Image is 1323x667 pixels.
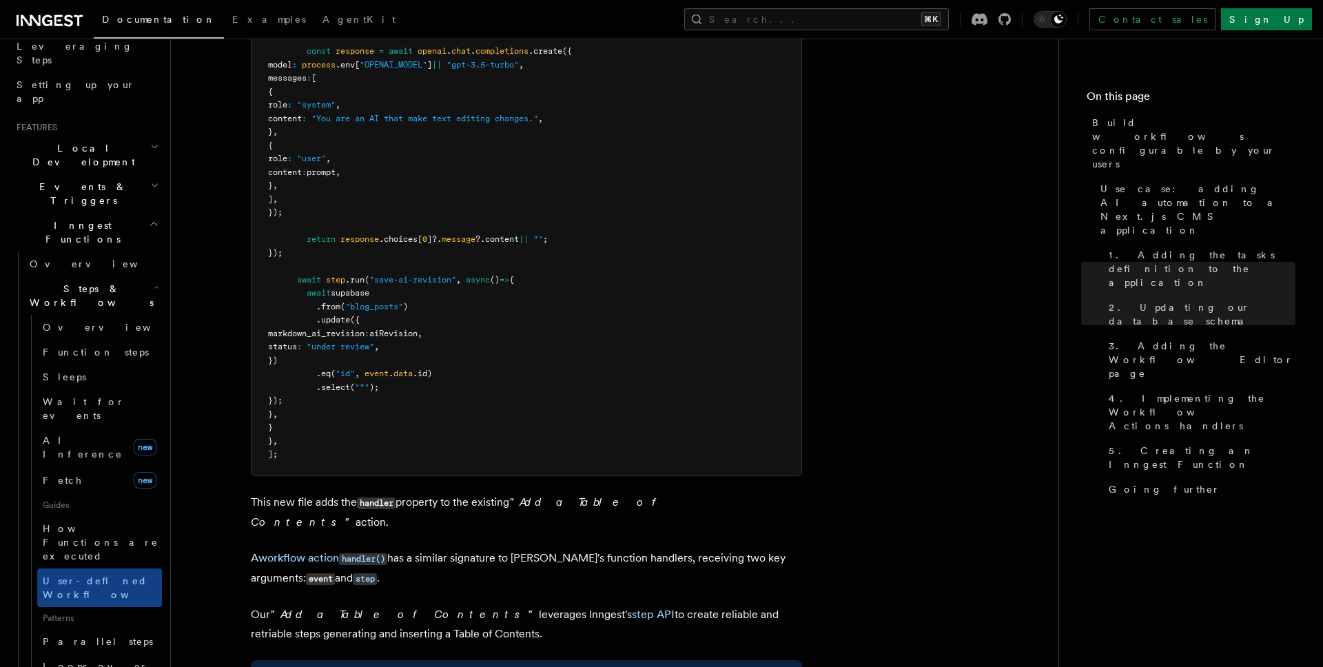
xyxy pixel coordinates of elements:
span: "" [533,234,543,244]
span: || [432,60,442,70]
span: } [268,422,273,432]
span: markdown_ai_revision [268,329,365,338]
span: ({ [350,315,360,325]
span: Guides [37,494,162,516]
span: content [268,114,302,123]
a: Overview [24,252,162,276]
span: Inngest Functions [11,218,149,246]
span: 4. Implementing the Workflow Actions handlers [1109,391,1295,433]
span: message [442,234,475,244]
span: aiRevision [369,329,418,338]
span: 2. Updating our database schema [1109,300,1295,328]
a: Contact sales [1089,8,1216,30]
button: Search...⌘K [684,8,949,30]
span: return [307,234,336,244]
span: AgentKit [322,14,396,25]
span: Use case: adding AI automation to a Next.js CMS application [1100,182,1295,237]
span: Setting up your app [17,79,135,104]
a: How Functions are executed [37,516,162,568]
span: ] [427,60,432,70]
code: step [353,573,377,585]
span: ]; [268,449,278,459]
span: , [273,127,278,136]
span: How Functions are executed [43,523,158,562]
span: ( [365,275,369,285]
a: Fetchnew [37,466,162,494]
span: . [389,369,393,378]
span: Patterns [37,607,162,629]
span: : [292,60,297,70]
p: A has a similar signature to [PERSON_NAME]'s function handlers, receiving two key arguments: and . [251,548,802,588]
a: step API [632,608,675,621]
span: ( [331,369,336,378]
h4: On this page [1087,88,1295,110]
span: : [307,73,311,83]
button: Inngest Functions [11,213,162,252]
span: ( [340,302,345,311]
span: new [134,439,156,455]
span: supabase [331,288,369,298]
span: : [302,114,307,123]
kbd: ⌘K [921,12,941,26]
span: role [268,154,287,163]
a: AgentKit [314,4,404,37]
span: }) [268,356,278,365]
span: Going further [1109,482,1220,496]
span: , [336,167,340,177]
span: ); [369,382,379,392]
span: "blog_posts" [345,302,403,311]
a: AI Inferencenew [37,428,162,466]
span: { [268,141,273,150]
span: Function steps [43,347,149,358]
span: ( [350,382,355,392]
span: role [268,100,287,110]
button: Steps & Workflows [24,276,162,315]
p: Our leverages Inngest's to create reliable and retriable steps generating and inserting a Table o... [251,605,802,644]
span: ({ [562,46,572,56]
span: : [302,167,307,177]
span: process [302,60,336,70]
span: "id" [336,369,355,378]
span: Fetch [43,475,83,486]
span: } [268,409,273,419]
span: . [471,46,475,56]
span: : [287,154,292,163]
span: : [287,100,292,110]
span: 0 [422,234,427,244]
span: .select [316,382,350,392]
span: async [466,275,490,285]
a: workflow actionhandler() [258,551,387,564]
span: => [500,275,509,285]
span: Examples [232,14,306,25]
a: 1. Adding the tasks definition to the application [1103,243,1295,295]
span: , [355,369,360,378]
em: "Add a Table of Contents" [270,608,539,621]
a: Examples [224,4,314,37]
span: content [268,167,302,177]
span: 5. Creating an Inngest Function [1109,444,1295,471]
span: const [307,46,331,56]
a: Overview [37,315,162,340]
span: , [273,181,278,190]
a: Documentation [94,4,224,39]
span: .eq [316,369,331,378]
span: , [418,329,422,338]
span: { [509,275,514,285]
span: Sleeps [43,371,86,382]
span: "You are an AI that make text editing changes." [311,114,538,123]
span: Local Development [11,141,150,169]
span: }); [268,248,283,258]
a: Going further [1103,477,1295,502]
span: new [134,472,156,489]
span: , [336,100,340,110]
a: Use case: adding AI automation to a Next.js CMS application [1095,176,1295,243]
code: handler() [339,553,387,565]
button: Events & Triggers [11,174,162,213]
span: , [456,275,461,285]
span: { [268,87,273,96]
span: step [326,275,345,285]
span: ; [543,234,548,244]
span: status [268,342,297,351]
span: } [268,181,273,190]
code: event [306,573,335,585]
